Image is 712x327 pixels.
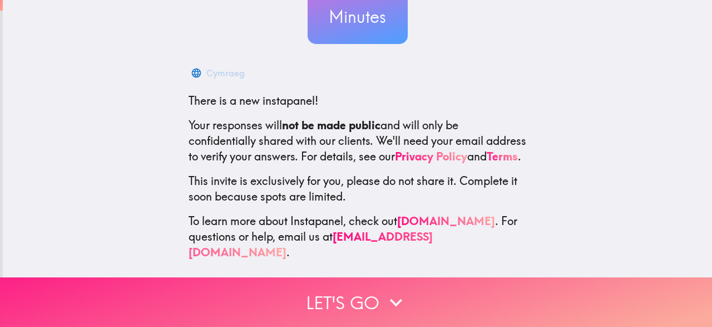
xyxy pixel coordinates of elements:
a: [EMAIL_ADDRESS][DOMAIN_NAME] [189,230,433,259]
b: not be made public [282,118,380,132]
p: To learn more about Instapanel, check out . For questions or help, email us at . [189,213,527,260]
p: This invite is exclusively for you, please do not share it. Complete it soon because spots are li... [189,173,527,204]
span: There is a new instapanel! [189,94,318,108]
button: Cymraeg [189,62,249,84]
a: Terms [487,149,518,163]
a: [DOMAIN_NAME] [397,214,495,228]
h3: Minutes [308,5,408,28]
p: Your responses will and will only be confidentially shared with our clients. We'll need your emai... [189,118,527,164]
div: Cymraeg [206,65,245,81]
a: Privacy Policy [395,149,467,163]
